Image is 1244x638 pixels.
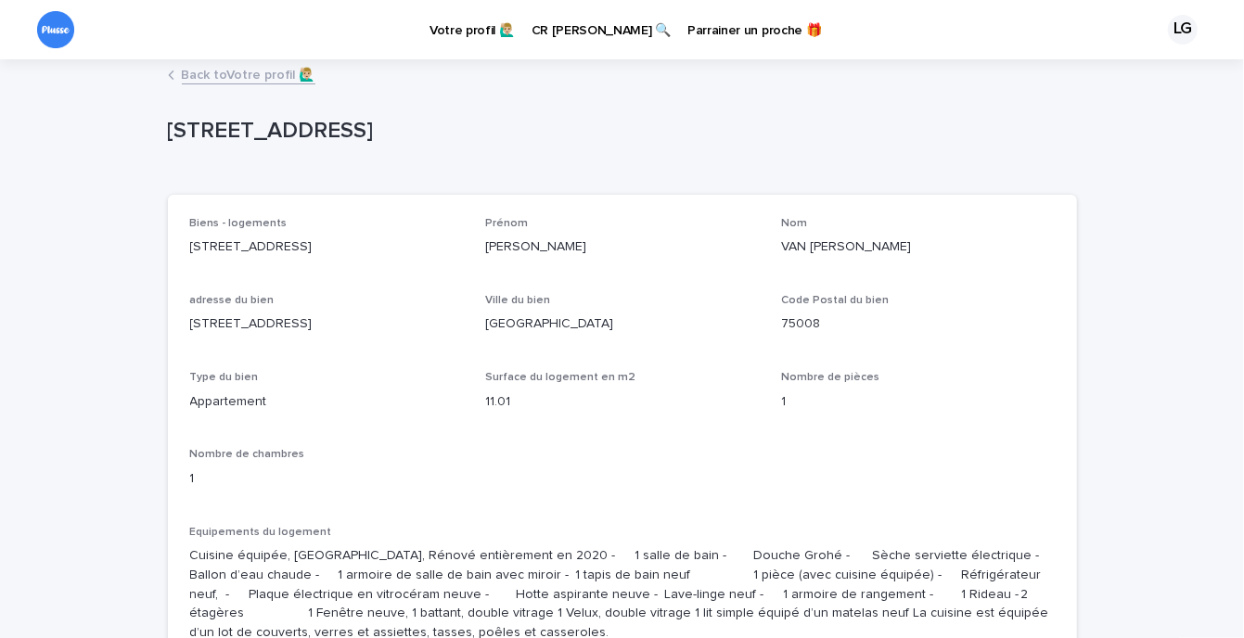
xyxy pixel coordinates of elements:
img: ikanw4mtTZ62gj712f5C [37,11,74,48]
span: Nom [781,218,807,229]
span: adresse du bien [190,295,275,306]
span: Surface du logement en m2 [485,372,635,383]
p: VAN [PERSON_NAME] [781,237,1055,257]
p: [PERSON_NAME] [485,237,759,257]
p: Appartement [190,392,464,412]
p: 1 [781,392,1055,412]
span: Nombre de chambres [190,449,305,460]
p: [STREET_ADDRESS] [190,237,464,257]
span: Ville du bien [485,295,550,306]
span: Equipements du logement [190,527,332,538]
p: [STREET_ADDRESS] [190,314,464,334]
p: 1 [190,469,464,489]
p: 75008 [781,314,1055,334]
span: Code Postal du bien [781,295,889,306]
a: Back toVotre profil 🙋🏼‍♂️ [182,63,315,84]
span: Biens - logements [190,218,288,229]
p: [STREET_ADDRESS] [168,118,1070,145]
p: 11.01 [485,392,759,412]
span: Nombre de pièces [781,372,879,383]
span: Type du bien [190,372,259,383]
p: [GEOGRAPHIC_DATA] [485,314,759,334]
div: LG [1168,15,1198,45]
span: Prénom [485,218,528,229]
